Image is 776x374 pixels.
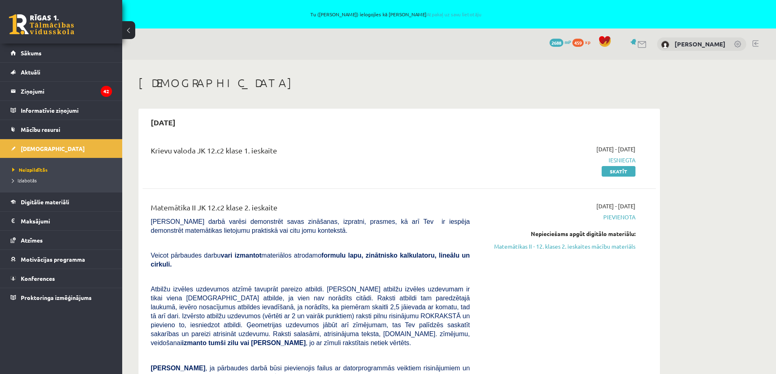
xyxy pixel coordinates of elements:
[550,39,563,47] span: 2688
[9,14,74,35] a: Rīgas 1. Tālmācības vidusskola
[11,269,112,288] a: Konferences
[11,139,112,158] a: [DEMOGRAPHIC_DATA]
[11,288,112,307] a: Proktoringa izmēģinājums
[21,126,60,133] span: Mācību resursi
[221,252,262,259] b: vari izmantot
[12,177,37,184] span: Izlabotās
[11,120,112,139] a: Mācību resursi
[426,11,481,17] a: Atpakaļ uz savu lietotāju
[550,39,571,45] a: 2688 mP
[572,39,594,45] a: 459 xp
[482,156,635,164] span: Iesniegta
[11,63,112,81] a: Aktuāli
[21,198,69,206] span: Digitālie materiāli
[21,256,85,263] span: Motivācijas programma
[94,12,699,17] span: Tu ([PERSON_NAME]) ielogojies kā [PERSON_NAME]
[12,177,114,184] a: Izlabotās
[11,231,112,249] a: Atzīmes
[151,145,470,160] div: Krievu valoda JK 12.c2 klase 1. ieskaite
[675,40,725,48] a: [PERSON_NAME]
[21,68,40,76] span: Aktuāli
[482,230,635,238] div: Nepieciešams apgūt digitālo materiālu:
[101,86,112,97] i: 42
[11,250,112,269] a: Motivācijas programma
[151,365,205,372] span: [PERSON_NAME]
[11,192,112,211] a: Digitālie materiāli
[21,82,112,101] legend: Ziņojumi
[21,49,42,57] span: Sākums
[12,166,48,173] span: Neizpildītās
[21,212,112,230] legend: Maksājumi
[572,39,584,47] span: 459
[11,82,112,101] a: Ziņojumi42
[21,275,55,282] span: Konferences
[138,76,660,90] h1: [DEMOGRAPHIC_DATA]
[151,218,470,234] span: [PERSON_NAME] darbā varēsi demonstrēt savas zināšanas, izpratni, prasmes, kā arī Tev ir iespēja d...
[602,166,635,177] a: Skatīt
[11,44,112,62] a: Sākums
[596,202,635,210] span: [DATE] - [DATE]
[585,39,590,45] span: xp
[565,39,571,45] span: mP
[11,212,112,230] a: Maksājumi
[21,101,112,120] legend: Informatīvie ziņojumi
[151,252,470,268] b: formulu lapu, zinātnisko kalkulatoru, lineālu un cirkuli.
[661,41,669,49] img: Kristīne Ozola
[21,236,43,244] span: Atzīmes
[482,213,635,221] span: Pievienota
[151,252,470,268] span: Veicot pārbaudes darbu materiālos atrodamo
[482,242,635,251] a: Matemātikas II - 12. klases 2. ieskaites mācību materiāls
[151,286,470,346] span: Atbilžu izvēles uzdevumos atzīmē tavuprāt pareizo atbildi. [PERSON_NAME] atbilžu izvēles uzdevuma...
[151,202,470,217] div: Matemātika II JK 12.c2 klase 2. ieskaite
[21,145,85,152] span: [DEMOGRAPHIC_DATA]
[208,339,306,346] b: tumši zilu vai [PERSON_NAME]
[12,166,114,173] a: Neizpildītās
[596,145,635,153] span: [DATE] - [DATE]
[21,294,92,301] span: Proktoringa izmēģinājums
[143,113,184,132] h2: [DATE]
[182,339,207,346] b: izmanto
[11,101,112,120] a: Informatīvie ziņojumi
